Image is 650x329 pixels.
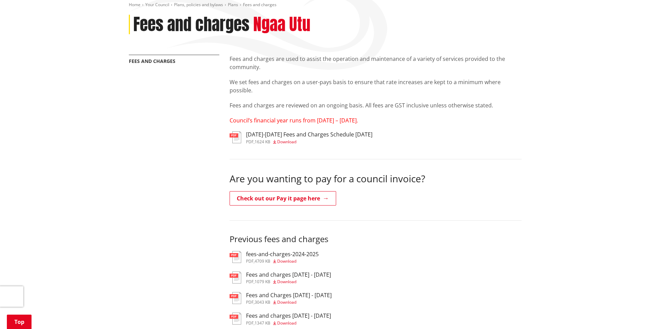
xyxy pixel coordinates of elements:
h3: Fees and charges [DATE] - [DATE] [246,313,331,319]
div: , [246,300,332,304]
a: Home [129,2,140,8]
a: Plans, policies and bylaws [174,2,223,8]
nav: breadcrumb [129,2,522,8]
h3: [DATE]-[DATE] Fees and Charges Schedule [DATE] [246,131,372,138]
a: [DATE]-[DATE] Fees and Charges Schedule [DATE] pdf,1624 KB Download [230,131,372,144]
p: Fees and charges are reviewed on an ongoing basis. All fees are GST inclusive unless otherwise st... [230,101,522,109]
span: 4709 KB [255,258,270,264]
span: pdf [246,299,254,305]
a: fees-and-charges-2024-2025 pdf,4709 KB Download [230,251,319,263]
h3: fees-and-charges-2024-2025 [246,251,319,258]
a: Top [7,315,32,329]
a: Check out our Pay it page here [230,191,336,206]
span: 3043 KB [255,299,270,305]
iframe: Messenger Launcher [618,300,643,325]
span: pdf [246,258,254,264]
h3: Previous fees and charges [230,234,522,244]
span: 1624 KB [255,139,270,145]
h3: Fees and Charges [DATE] - [DATE] [246,292,332,299]
a: Fees and charges [DATE] - [DATE] pdf,1347 KB Download [230,313,331,325]
span: Download [277,139,296,145]
span: Download [277,320,296,326]
h1: Fees and charges [133,15,249,35]
div: , [246,321,331,325]
a: Plans [228,2,238,8]
span: pdf [246,139,254,145]
span: Download [277,258,296,264]
a: Fees and charges [DATE] - [DATE] pdf,1079 KB Download [230,272,331,284]
div: , [246,140,372,144]
p: Fees and charges are used to assist the operation and maintenance of a variety of services provid... [230,55,522,71]
img: document-pdf.svg [230,251,241,263]
h2: Ngaa Utu [253,15,310,35]
div: , [246,280,331,284]
img: document-pdf.svg [230,292,241,304]
a: Your Council [145,2,169,8]
span: Council’s financial year runs from [DATE] – [DATE]. [230,117,358,124]
span: 1079 KB [255,279,270,285]
img: document-pdf.svg [230,272,241,284]
h3: Fees and charges [DATE] - [DATE] [246,272,331,278]
span: pdf [246,279,254,285]
span: Download [277,279,296,285]
span: 1347 KB [255,320,270,326]
img: document-pdf.svg [230,313,241,325]
span: Are you wanting to pay for a council invoice? [230,172,425,185]
a: Fees and charges [129,58,175,64]
div: , [246,259,319,263]
span: Fees and charges [243,2,277,8]
span: pdf [246,320,254,326]
img: document-pdf.svg [230,131,241,143]
span: Download [277,299,296,305]
p: We set fees and charges on a user-pays basis to ensure that rate increases are kept to a minimum ... [230,78,522,94]
a: Fees and Charges [DATE] - [DATE] pdf,3043 KB Download [230,292,332,304]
